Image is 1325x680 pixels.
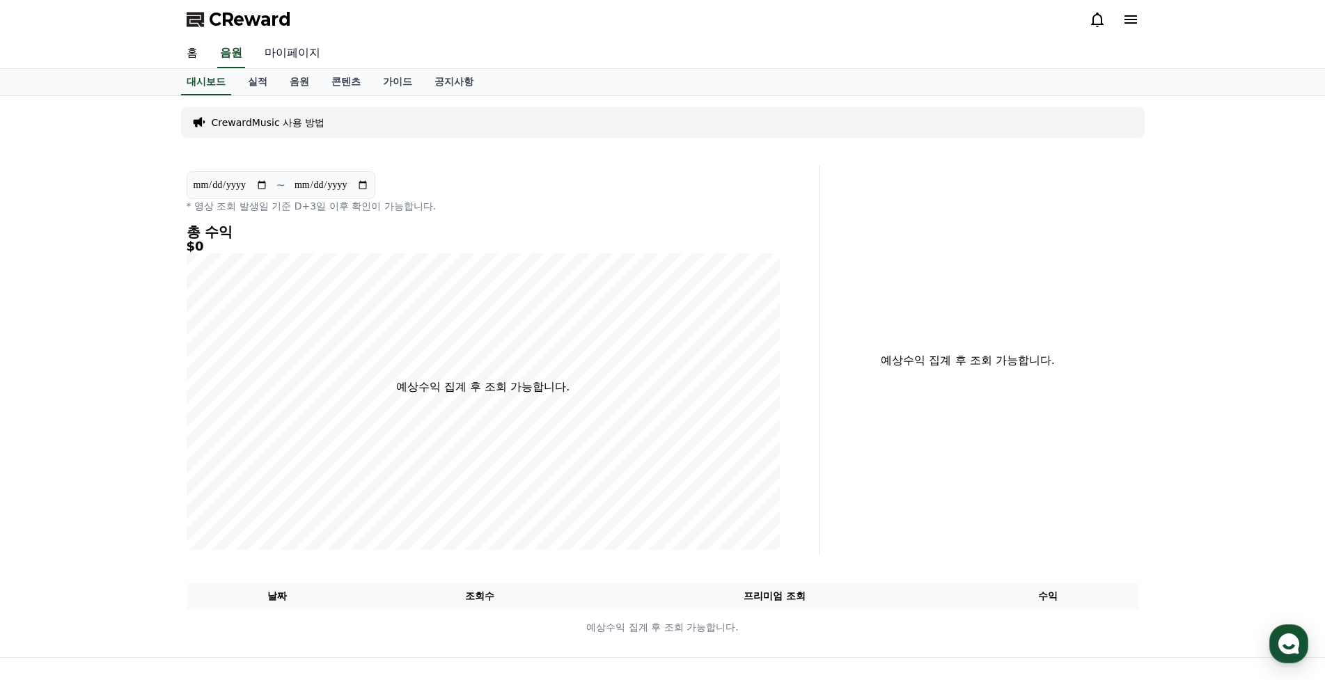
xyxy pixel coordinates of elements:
span: 홈 [44,462,52,473]
a: CrewardMusic 사용 방법 [212,116,325,129]
th: 조회수 [368,583,591,609]
p: * 영상 조회 발생일 기준 D+3일 이후 확인이 가능합니다. [187,199,780,213]
a: 설정 [180,441,267,476]
th: 프리미엄 조회 [592,583,957,609]
a: 홈 [175,39,209,68]
a: 음원 [279,69,320,95]
span: 대화 [127,463,144,474]
span: 설정 [215,462,232,473]
a: CReward [187,8,291,31]
a: 홈 [4,441,92,476]
p: 예상수익 집계 후 조회 가능합니다. [396,379,570,395]
p: 예상수익 집계 후 조회 가능합니다. [831,352,1106,369]
h4: 총 수익 [187,224,780,239]
a: 대시보드 [181,69,231,95]
a: 가이드 [372,69,423,95]
span: CReward [209,8,291,31]
a: 공지사항 [423,69,485,95]
a: 대화 [92,441,180,476]
a: 마이페이지 [253,39,331,68]
a: 음원 [217,39,245,68]
h5: $0 [187,239,780,253]
th: 날짜 [187,583,368,609]
p: 예상수익 집계 후 조회 가능합니다. [187,620,1138,635]
p: ~ [276,177,285,193]
a: 실적 [237,69,279,95]
a: 콘텐츠 [320,69,372,95]
th: 수익 [957,583,1139,609]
